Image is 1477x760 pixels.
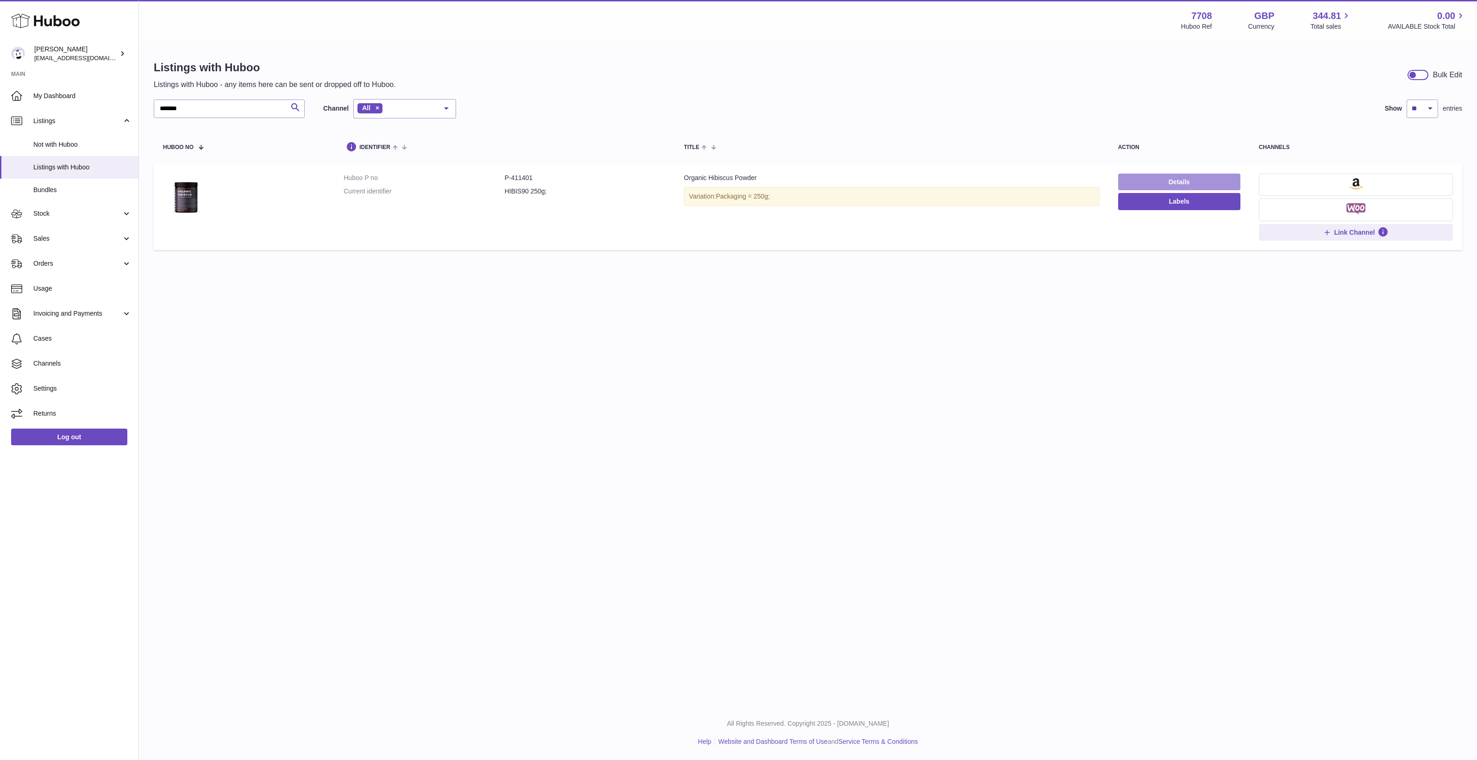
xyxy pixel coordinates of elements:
a: Service Terms & Conditions [839,738,918,745]
span: Orders [33,259,122,268]
span: identifier [359,144,390,150]
span: Stock [33,209,122,218]
dd: HIBIS90 250g; [505,187,665,196]
p: All Rights Reserved. Copyright 2025 - [DOMAIN_NAME] [146,719,1470,728]
span: Settings [33,384,131,393]
button: Link Channel [1259,224,1453,241]
span: Packaging = 250g; [716,193,770,200]
span: Listings with Huboo [33,163,131,172]
span: Not with Huboo [33,140,131,149]
span: Listings [33,117,122,125]
strong: GBP [1254,10,1274,22]
span: title [684,144,699,150]
span: Sales [33,234,122,243]
dd: P-411401 [505,174,665,182]
span: AVAILABLE Stock Total [1388,22,1466,31]
a: 344.81 Total sales [1310,10,1352,31]
dt: Current identifier [344,187,504,196]
span: Huboo no [163,144,194,150]
div: Huboo Ref [1181,22,1212,31]
a: 0.00 AVAILABLE Stock Total [1388,10,1466,31]
span: Cases [33,334,131,343]
dt: Huboo P no [344,174,504,182]
h1: Listings with Huboo [154,60,396,75]
li: and [715,737,918,746]
img: woocommerce-small.png [1346,203,1365,214]
div: channels [1259,144,1453,150]
a: Details [1118,174,1240,190]
div: Currency [1248,22,1275,31]
span: Link Channel [1334,228,1375,237]
div: [PERSON_NAME] [34,45,118,62]
span: Usage [33,284,131,293]
div: Bulk Edit [1433,70,1462,80]
button: Labels [1118,193,1240,210]
p: Listings with Huboo - any items here can be sent or dropped off to Huboo. [154,80,396,90]
div: Organic Hibiscus Powder [684,174,1100,182]
div: Variation: [684,187,1100,206]
a: Help [698,738,712,745]
span: Invoicing and Payments [33,309,122,318]
img: amazon-small.png [1349,178,1363,189]
span: Bundles [33,186,131,194]
label: Show [1385,104,1402,113]
strong: 7708 [1191,10,1212,22]
div: action [1118,144,1240,150]
img: Organic Hibiscus Powder [163,174,209,220]
label: Channel [323,104,349,113]
a: Log out [11,429,127,445]
span: My Dashboard [33,92,131,100]
span: All [362,104,370,112]
span: 344.81 [1313,10,1341,22]
a: Website and Dashboard Terms of Use [718,738,827,745]
span: [EMAIL_ADDRESS][DOMAIN_NAME] [34,54,136,62]
span: Channels [33,359,131,368]
span: entries [1443,104,1462,113]
span: 0.00 [1437,10,1455,22]
span: Total sales [1310,22,1352,31]
img: internalAdmin-7708@internal.huboo.com [11,47,25,61]
span: Returns [33,409,131,418]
